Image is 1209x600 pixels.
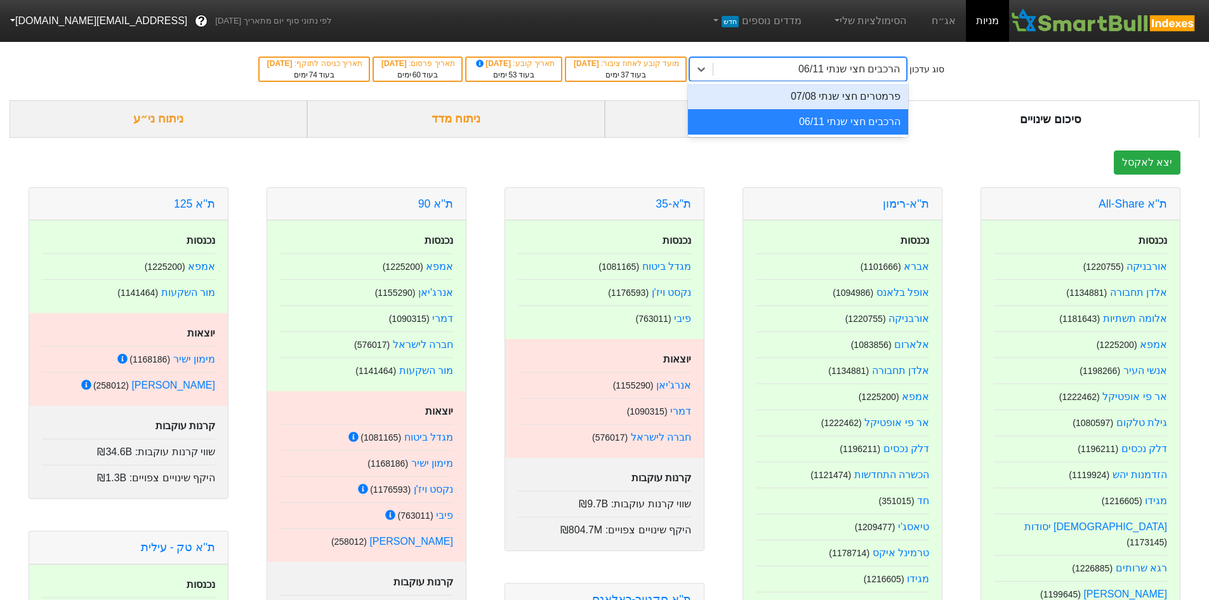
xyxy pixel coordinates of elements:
[621,70,629,79] span: 37
[810,470,851,480] small: ( 1121474 )
[10,100,307,138] div: ניתוח ני״ע
[1102,391,1167,402] a: אר פי אופטיקל
[1066,288,1107,298] small: ( 1134881 )
[393,339,453,350] a: חברה לישראל
[873,547,929,558] a: טרמינל איקס
[161,287,215,298] a: מור השקעות
[1116,417,1167,428] a: גילת טלקום
[411,458,453,469] a: מימון ישיר
[605,100,902,138] div: ביקושים והיצעים צפויים
[355,366,396,376] small: ( 1141464 )
[840,444,880,454] small: ( 1196211 )
[432,313,453,324] a: דמרי
[307,100,605,138] div: ניתוח מדד
[174,197,215,210] a: ת''א 125
[876,287,929,298] a: אופל בלאנס
[904,261,929,272] a: אברא
[367,458,408,469] small: ( 1168186 )
[845,314,886,324] small: ( 1220755 )
[198,13,205,30] span: ?
[93,380,129,390] small: ( 258012 )
[642,261,691,272] a: מגדל ביטוח
[1126,537,1167,547] small: ( 1173145 )
[907,573,929,584] a: מגידו
[592,432,628,443] small: ( 576017 )
[518,517,691,538] div: היקף שינויים צפויים :
[141,541,215,554] a: ת''א טק - עילית
[187,579,215,590] strong: נכנסות
[1069,470,1109,480] small: ( 1119924 )
[425,235,453,246] strong: נכנסות
[1139,235,1167,246] strong: נכנסות
[608,288,649,298] small: ( 1176593 )
[674,313,691,324] a: פיבי
[215,15,331,27] span: לפי נתוני סוף יום מתאריך [DATE]
[861,262,901,272] small: ( 1101666 )
[851,340,892,350] small: ( 1083856 )
[117,288,158,298] small: ( 1141464 )
[473,69,555,81] div: בעוד ימים
[722,16,739,27] span: חדש
[380,58,455,69] div: תאריך פרסום :
[1116,563,1167,573] a: רגא שרותים
[42,465,215,486] div: היקף שינויים צפויים :
[266,58,362,69] div: תאריך כניסה לתוקף :
[656,380,691,390] a: אנרג'יאן
[854,469,929,480] a: הכשרה התחדשות
[898,521,929,532] a: טיאסג'י
[901,235,929,246] strong: נכנסות
[1114,150,1180,175] button: יצא לאקסל
[518,491,691,512] div: שווי קרנות עוקבות :
[375,288,416,298] small: ( 1155290 )
[414,484,454,495] a: נקסט ויז'ן
[155,420,215,431] strong: קרנות עוקבות
[579,498,608,509] span: ₪9.7B
[436,510,453,521] a: פיבי
[473,58,555,69] div: תאריך קובע :
[1024,521,1167,532] a: [DEMOGRAPHIC_DATA] יסודות
[598,262,639,272] small: ( 1081165 )
[902,100,1199,138] div: סיכום שינויים
[889,313,929,324] a: אורבניקה
[572,69,679,81] div: בעוד ימים
[129,354,170,364] small: ( 1168186 )
[798,62,900,77] div: הרכבים חצי שנתי 06/11
[426,261,453,272] a: אמפא
[1083,262,1124,272] small: ( 1220755 )
[883,443,929,454] a: דלק נכסים
[1113,469,1167,480] a: הזדמנות יהש
[821,418,862,428] small: ( 1222462 )
[399,365,453,376] a: מור השקעות
[1102,496,1142,506] small: ( 1216605 )
[369,536,453,547] a: [PERSON_NAME]
[663,235,691,246] strong: נכנסות
[266,69,362,81] div: בעוד ימים
[331,537,367,547] small: ( 258012 )
[560,524,602,535] span: ₪804.7M
[389,314,430,324] small: ( 1090315 )
[627,406,668,417] small: ( 1090315 )
[42,439,215,460] div: שווי קרנות עוקבות :
[652,287,692,298] a: נקסט ויז'ן
[1083,589,1167,599] a: [PERSON_NAME]
[883,197,929,210] a: ת''א-רימון
[574,59,601,68] span: [DATE]
[1078,444,1118,454] small: ( 1196211 )
[1099,197,1167,210] a: ת''א All-Share
[418,287,453,298] a: אנרג'יאן
[404,432,453,443] a: מגדל ביטוח
[381,59,409,68] span: [DATE]
[613,380,654,390] small: ( 1155290 )
[393,577,453,587] strong: קרנות עוקבות
[1059,392,1100,402] small: ( 1222462 )
[97,446,132,457] span: ₪34.6B
[508,70,517,79] span: 53
[145,262,185,272] small: ( 1225200 )
[855,522,895,532] small: ( 1209477 )
[864,574,904,584] small: ( 1216605 )
[1123,365,1167,376] a: אנשי העיר
[97,472,126,483] span: ₪1.3B
[187,235,215,246] strong: נכנסות
[878,496,914,506] small: ( 351015 )
[1103,313,1167,324] a: אלומה תשתיות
